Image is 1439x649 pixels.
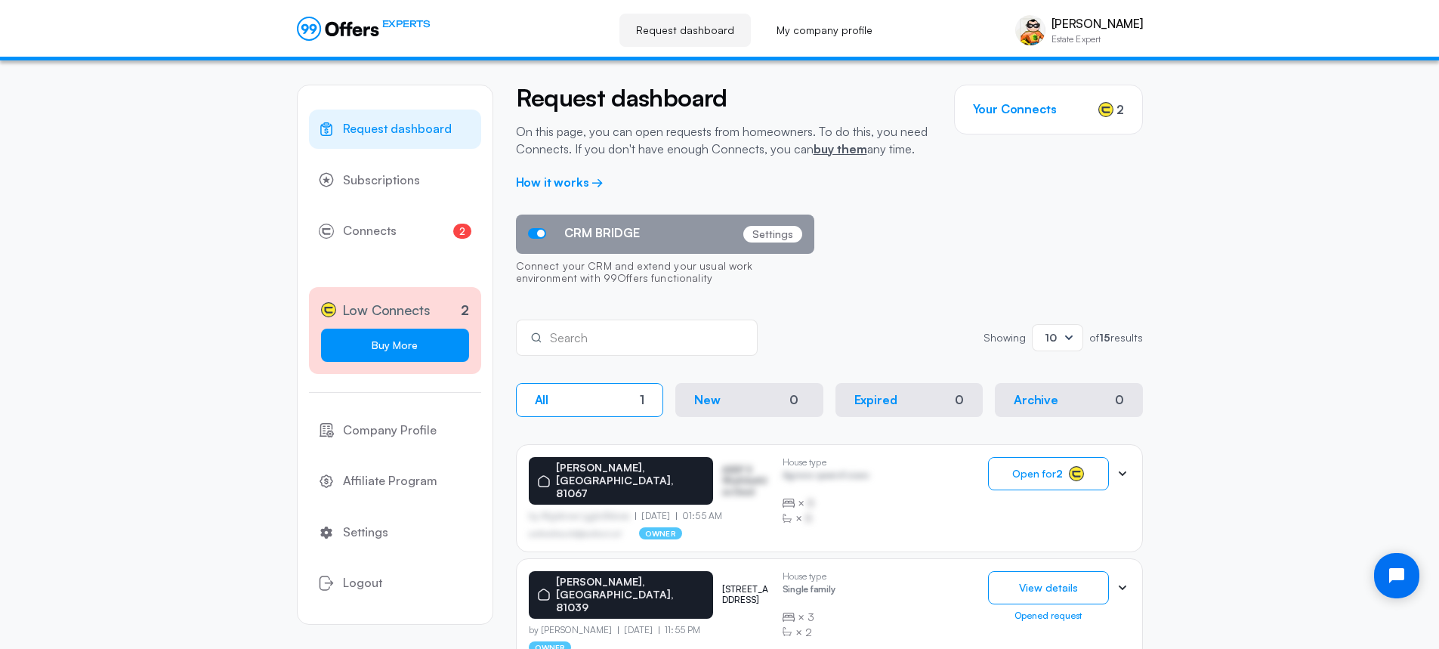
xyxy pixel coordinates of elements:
[529,529,622,538] p: asdfasdfasasfd@asdfasd.asf
[564,226,640,240] span: CRM BRIDGE
[297,17,431,41] a: EXPERTS
[619,14,751,47] a: Request dashboard
[783,610,835,625] div: ×
[639,527,682,539] p: owner
[760,14,889,47] a: My company profile
[453,224,471,239] span: 2
[516,175,604,190] a: How it works →
[1056,467,1063,480] strong: 2
[805,625,812,640] span: 2
[640,393,644,407] div: 1
[783,511,869,526] div: ×
[343,523,388,542] span: Settings
[1115,393,1124,407] div: 0
[783,391,804,409] div: 0
[516,254,814,293] p: Connect your CRM and extend your usual work environment with 99Offers functionality
[309,513,481,552] a: Settings
[1361,540,1432,611] iframe: Tidio Chat
[343,471,437,491] span: Affiliate Program
[984,332,1026,343] p: Showing
[783,470,869,484] p: Agrwsv qwervf oiuns
[516,123,931,157] p: On this page, you can open requests from homeowners. To do this, you need Connects. If you don't ...
[321,329,469,362] a: Buy More
[743,226,802,243] p: Settings
[676,511,722,521] p: 01:55 AM
[783,625,835,640] div: ×
[382,17,431,31] span: EXPERTS
[556,462,705,499] p: [PERSON_NAME], [GEOGRAPHIC_DATA], 81067
[461,300,469,320] p: 2
[516,383,664,417] button: All1
[343,421,437,440] span: Company Profile
[309,212,481,251] a: Connects2
[343,171,420,190] span: Subscriptions
[309,161,481,200] a: Subscriptions
[988,571,1109,604] button: View details
[343,221,397,241] span: Connects
[556,576,705,613] p: [PERSON_NAME], [GEOGRAPHIC_DATA], 81039
[722,465,770,497] p: ASDF S Sfasfdasfdas Dasd
[675,383,823,417] button: New0
[535,393,549,407] p: All
[783,496,869,511] div: ×
[805,511,812,526] span: B
[309,411,481,450] a: Company Profile
[529,625,619,635] p: by [PERSON_NAME]
[722,584,770,606] p: [STREET_ADDRESS]
[529,511,636,521] p: by Afgdsrwe Ljgjkdfsbvas
[1089,332,1143,343] p: of results
[1099,331,1110,344] strong: 15
[343,119,452,139] span: Request dashboard
[1116,100,1124,119] span: 2
[995,383,1143,417] button: Archive0
[1014,393,1058,407] p: Archive
[783,571,835,582] p: House type
[659,625,700,635] p: 11:55 PM
[808,610,814,625] span: 3
[343,573,382,593] span: Logout
[955,393,964,407] div: 0
[988,610,1109,621] div: Opened request
[1012,468,1063,480] span: Open for
[635,511,676,521] p: [DATE]
[694,393,721,407] p: New
[814,141,867,156] a: buy them
[618,625,659,635] p: [DATE]
[309,564,481,603] button: Logout
[1051,35,1143,44] p: Estate Expert
[854,393,897,407] p: Expired
[808,496,814,511] span: B
[783,457,869,468] p: House type
[783,584,835,598] p: Single family
[516,85,931,111] h2: Request dashboard
[1015,15,1045,45] img: Norberto Villanueva
[1051,17,1143,31] p: [PERSON_NAME]
[342,299,431,321] span: Low Connects
[988,457,1109,490] button: Open for2
[835,383,984,417] button: Expired0
[309,110,481,149] a: Request dashboard
[309,462,481,501] a: Affiliate Program
[973,102,1057,116] h3: Your Connects
[1045,331,1057,344] span: 10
